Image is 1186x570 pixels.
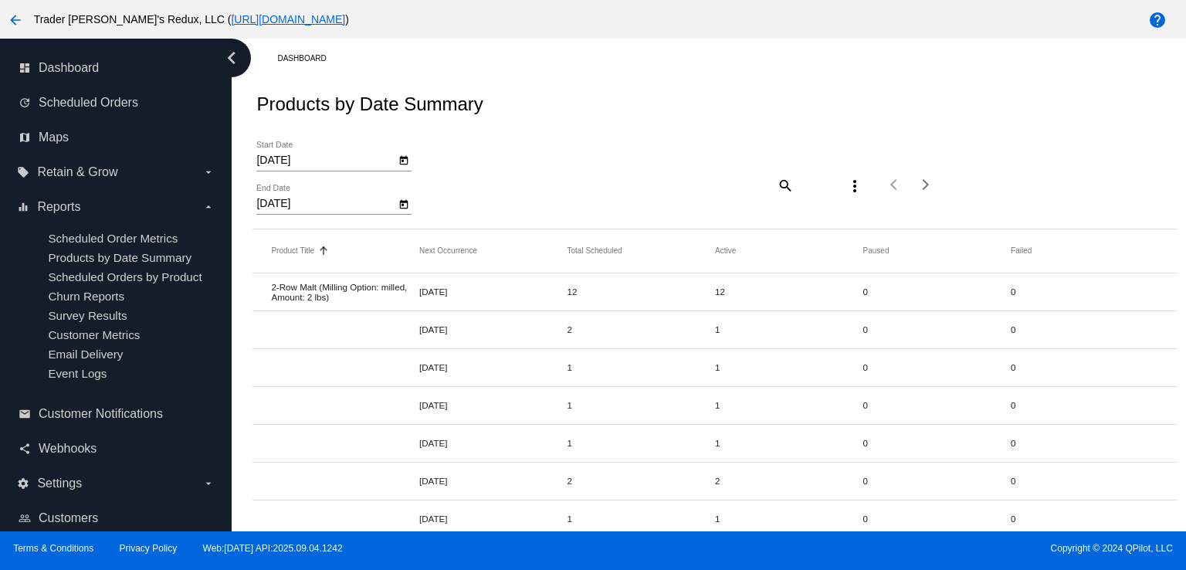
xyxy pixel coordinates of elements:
i: arrow_drop_down [202,477,215,490]
i: share [19,443,31,455]
button: Open calendar [395,195,412,212]
a: people_outline Customers [19,506,215,531]
mat-cell: [DATE] [419,510,568,528]
mat-cell: [DATE] [419,358,568,376]
a: Privacy Policy [120,543,178,554]
mat-cell: 0 [1011,396,1159,414]
mat-cell: 12 [715,283,863,300]
a: [URL][DOMAIN_NAME] [231,13,345,25]
mat-cell: 0 [1011,434,1159,452]
mat-cell: 1 [715,396,863,414]
a: update Scheduled Orders [19,90,215,115]
button: Previous page [879,169,910,200]
mat-cell: 0 [1011,472,1159,490]
mat-cell: 1 [567,434,715,452]
i: chevron_left [219,46,244,70]
a: Terms & Conditions [13,543,93,554]
button: Change sorting for TotalScheduled [567,246,622,256]
mat-cell: 0 [863,472,1011,490]
a: email Customer Notifications [19,402,215,426]
span: Copyright © 2024 QPilot, LLC [606,543,1173,554]
a: Customer Metrics [48,328,140,341]
span: Maps [39,131,69,144]
mat-cell: [DATE] [419,283,568,300]
button: Change sorting for TotalScheduledActive [715,246,736,256]
i: dashboard [19,62,31,74]
i: equalizer [17,201,29,213]
button: Change sorting for Title [271,246,314,256]
mat-cell: 0 [863,358,1011,376]
a: Dashboard [277,46,340,70]
i: arrow_drop_down [202,201,215,213]
h2: Products by Date Summary [256,93,483,115]
mat-cell: [DATE] [419,434,568,452]
mat-cell: 2-Row Malt (Milling Option: milled, Amount: 2 lbs) [271,278,419,306]
a: Churn Reports [48,290,124,303]
mat-cell: 1 [567,396,715,414]
i: update [19,97,31,109]
mat-cell: 0 [863,396,1011,414]
i: map [19,131,31,144]
button: Open calendar [395,151,412,168]
a: Scheduled Orders by Product [48,270,202,283]
a: Web:[DATE] API:2025.09.04.1242 [203,543,343,554]
mat-cell: 2 [567,321,715,338]
a: share Webhooks [19,436,215,461]
mat-cell: 0 [863,283,1011,300]
mat-cell: 1 [567,510,715,528]
mat-cell: 0 [1011,283,1159,300]
span: Customers [39,511,98,525]
mat-cell: 1 [715,321,863,338]
a: Survey Results [48,309,127,322]
mat-icon: more_vert [845,177,864,195]
mat-cell: 0 [1011,321,1159,338]
mat-icon: arrow_back [6,11,25,29]
i: people_outline [19,512,31,524]
button: Change sorting for TotalScheduledPaused [863,246,889,256]
input: End Date [256,198,395,210]
button: Change sorting for TotalScheduledFailed [1011,246,1032,256]
mat-cell: [DATE] [419,321,568,338]
mat-icon: search [775,173,794,197]
mat-cell: 0 [863,434,1011,452]
span: Dashboard [39,61,99,75]
mat-cell: 2 [567,472,715,490]
a: Email Delivery [48,348,123,361]
a: map Maps [19,125,215,150]
mat-cell: 1 [715,510,863,528]
mat-cell: 0 [1011,510,1159,528]
i: local_offer [17,166,29,178]
span: Event Logs [48,367,107,380]
span: Trader [PERSON_NAME]'s Redux, LLC ( ) [34,13,349,25]
span: Webhooks [39,442,97,456]
i: settings [17,477,29,490]
mat-cell: [DATE] [419,472,568,490]
span: Retain & Grow [37,165,117,179]
button: Change sorting for NextOccurrenceUtc [419,246,477,256]
i: email [19,408,31,420]
mat-cell: 1 [715,358,863,376]
mat-cell: 1 [715,434,863,452]
a: Scheduled Order Metrics [48,232,178,245]
a: Products by Date Summary [48,251,191,264]
span: Settings [37,477,82,490]
span: Scheduled Orders [39,96,138,110]
button: Next page [910,169,941,200]
mat-cell: 12 [567,283,715,300]
i: arrow_drop_down [202,166,215,178]
mat-icon: help [1148,11,1167,29]
mat-cell: [DATE] [419,396,568,414]
span: Reports [37,200,80,214]
mat-cell: 0 [863,510,1011,528]
span: Customer Notifications [39,407,163,421]
mat-cell: 2 [715,472,863,490]
mat-cell: 0 [863,321,1011,338]
mat-cell: 0 [1011,358,1159,376]
input: Start Date [256,154,395,167]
